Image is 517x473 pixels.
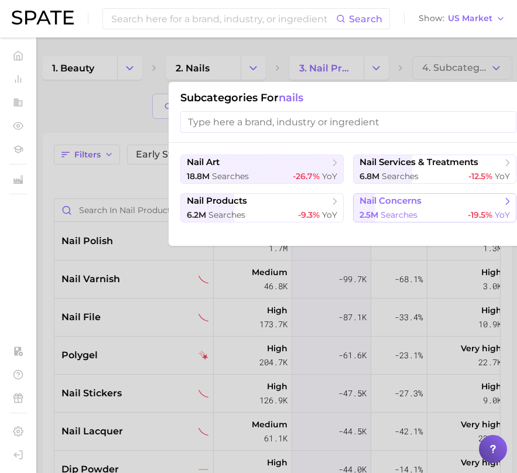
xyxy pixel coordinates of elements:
span: YoY [495,171,510,181]
span: searches [381,210,417,220]
button: nail concerns2.5m searches-19.5% YoY [353,193,516,222]
span: nail products [187,196,247,207]
span: nail art [187,157,220,168]
a: Log out. Currently logged in with e-mail brittany@kirkerent.com. [9,446,27,464]
input: Search here for a brand, industry, or ingredient [110,9,336,29]
span: 6.2m [187,210,206,220]
span: searches [212,171,249,181]
span: YoY [322,210,337,220]
button: ShowUS Market [416,11,508,26]
span: nail concerns [359,196,422,207]
span: US Market [448,15,492,22]
span: -26.7% [293,171,320,181]
button: nail services & treatments6.8m searches-12.5% YoY [353,155,516,184]
span: -9.3% [298,210,320,220]
span: nails [279,91,303,104]
span: YoY [495,210,510,220]
span: nail services & treatments [359,157,478,168]
input: Type here a brand, industry or ingredient [180,111,516,133]
span: searches [382,171,419,181]
h1: Subcategories for [180,91,516,104]
span: 6.8m [359,171,379,181]
span: -12.5% [468,171,492,181]
span: Show [419,15,444,22]
button: nail products6.2m searches-9.3% YoY [180,193,344,222]
span: searches [208,210,245,220]
img: SPATE [12,11,74,25]
span: YoY [322,171,337,181]
span: Search [349,13,382,25]
span: 18.8m [187,171,210,181]
span: -19.5% [468,210,492,220]
span: 2.5m [359,210,378,220]
button: nail art18.8m searches-26.7% YoY [180,155,344,184]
